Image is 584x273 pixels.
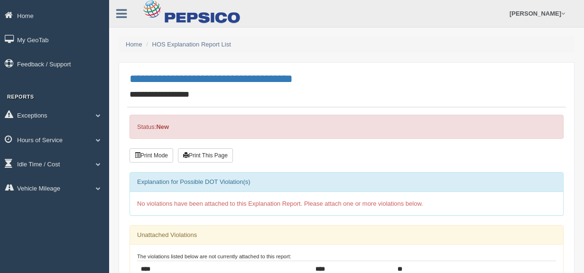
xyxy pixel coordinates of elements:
[178,148,233,163] button: Print This Page
[137,254,291,259] small: The violations listed below are not currently attached to this report:
[130,148,173,163] button: Print Mode
[137,200,423,207] span: No violations have been attached to this Explanation Report. Please attach one or more violations...
[130,173,563,191] div: Explanation for Possible DOT Violation(s)
[156,123,169,130] strong: New
[152,41,231,48] a: HOS Explanation Report List
[126,41,142,48] a: Home
[130,115,564,139] div: Status:
[130,226,563,245] div: Unattached Violations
